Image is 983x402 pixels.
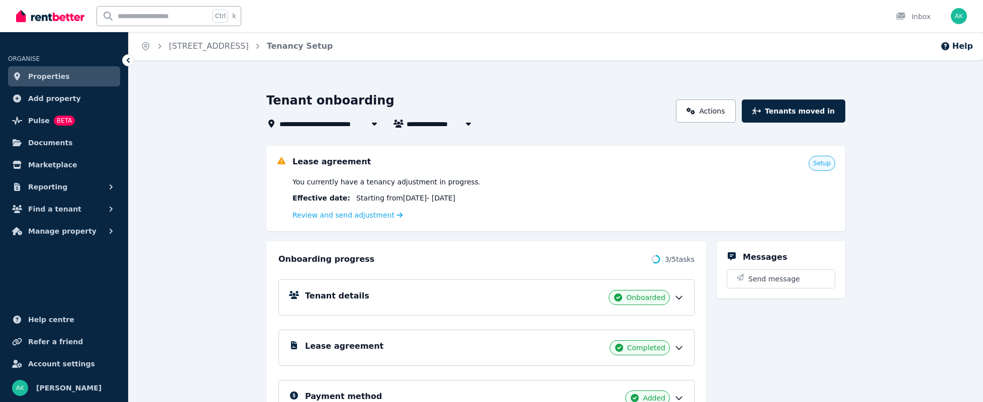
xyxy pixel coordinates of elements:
[356,193,455,203] span: Starting from [DATE] - [DATE]
[292,211,403,219] a: Review and send adjustment
[266,92,395,109] h1: Tenant onboarding
[665,254,695,264] span: 3 / 5 tasks
[28,181,67,193] span: Reporting
[949,368,973,392] iframe: Intercom live chat
[742,99,845,123] button: Tenants moved in
[54,116,75,126] span: BETA
[16,9,84,24] img: RentBetter
[129,32,345,60] nav: Breadcrumb
[292,177,481,187] span: You currently have a tenancy adjustment in progress.
[951,8,967,24] img: Adie Kriesl
[305,290,369,302] h5: Tenant details
[8,199,120,219] button: Find a tenant
[8,221,120,241] button: Manage property
[28,358,95,370] span: Account settings
[8,111,120,131] a: PulseBETA
[8,88,120,109] a: Add property
[305,340,383,352] h5: Lease agreement
[278,253,374,265] h2: Onboarding progress
[8,354,120,374] a: Account settings
[727,270,835,288] button: Send message
[169,41,249,51] a: [STREET_ADDRESS]
[28,70,70,82] span: Properties
[292,156,371,168] h5: Lease agreement
[28,137,73,149] span: Documents
[627,343,665,353] span: Completed
[8,310,120,330] a: Help centre
[28,225,96,237] span: Manage property
[28,336,83,348] span: Refer a friend
[626,292,665,303] span: Onboarded
[896,12,931,22] div: Inbox
[743,251,787,263] h5: Messages
[8,66,120,86] a: Properties
[813,159,831,167] span: Setup
[8,133,120,153] a: Documents
[36,382,102,394] span: [PERSON_NAME]
[292,193,350,203] span: Effective date :
[8,332,120,352] a: Refer a friend
[28,115,50,127] span: Pulse
[28,159,77,171] span: Marketplace
[267,40,333,52] span: Tenancy Setup
[940,40,973,52] button: Help
[28,203,81,215] span: Find a tenant
[12,380,28,396] img: Adie Kriesl
[748,274,800,284] span: Send message
[28,92,81,105] span: Add property
[28,314,74,326] span: Help centre
[676,99,736,123] a: Actions
[213,10,228,23] span: Ctrl
[8,55,40,62] span: ORGANISE
[232,12,236,20] span: k
[8,177,120,197] button: Reporting
[8,155,120,175] a: Marketplace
